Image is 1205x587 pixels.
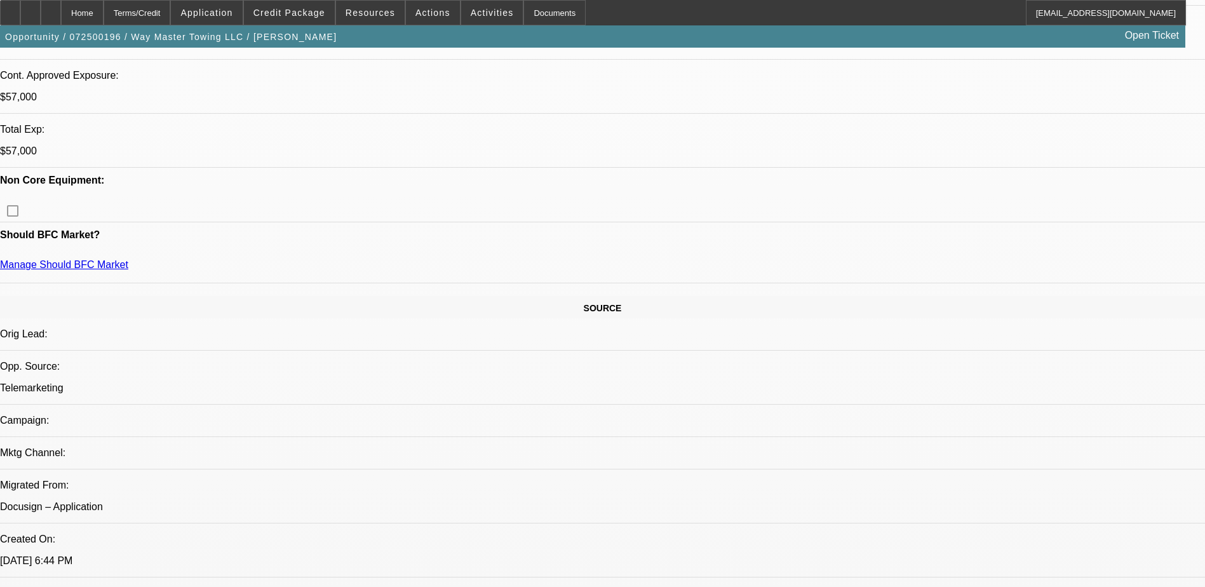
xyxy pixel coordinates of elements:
span: Credit Package [253,8,325,18]
span: Opportunity / 072500196 / Way Master Towing LLC / [PERSON_NAME] [5,32,337,42]
button: Activities [461,1,523,25]
button: Actions [406,1,460,25]
span: Actions [415,8,450,18]
a: Open Ticket [1120,25,1184,46]
button: Credit Package [244,1,335,25]
button: Resources [336,1,405,25]
span: Activities [471,8,514,18]
button: Application [171,1,242,25]
span: SOURCE [584,303,622,313]
span: Application [180,8,232,18]
span: Resources [346,8,395,18]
